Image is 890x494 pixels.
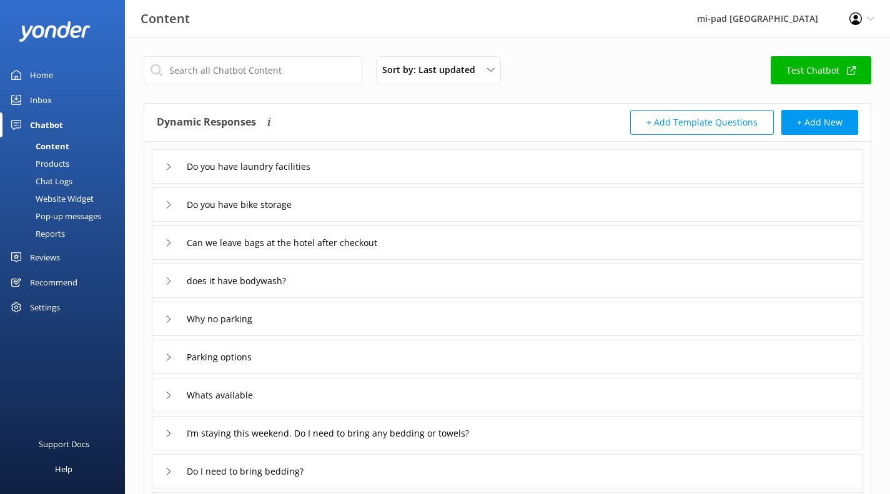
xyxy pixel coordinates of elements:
div: Website Widget [7,190,94,207]
a: Products [7,155,125,172]
div: Reports [7,225,65,242]
div: Home [30,62,53,87]
span: Sort by: Last updated [382,63,483,77]
div: Pop-up messages [7,207,101,225]
h4: Dynamic Responses [157,110,256,135]
a: Pop-up messages [7,207,125,225]
div: Inbox [30,87,52,112]
div: Settings [30,295,60,320]
div: Help [55,457,72,482]
div: Chat Logs [7,172,72,190]
div: Reviews [30,245,60,270]
div: Chatbot [30,112,63,137]
a: Chat Logs [7,172,125,190]
input: Search all Chatbot Content [144,56,362,84]
a: Content [7,137,125,155]
a: Reports [7,225,125,242]
div: Products [7,155,69,172]
a: Website Widget [7,190,125,207]
h3: Content [141,9,190,29]
a: Test Chatbot [771,56,871,84]
button: + Add Template Questions [630,110,774,135]
div: Content [7,137,69,155]
button: + Add New [781,110,858,135]
div: Recommend [30,270,77,295]
div: Support Docs [39,432,89,457]
img: yonder-white-logo.png [19,21,91,42]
